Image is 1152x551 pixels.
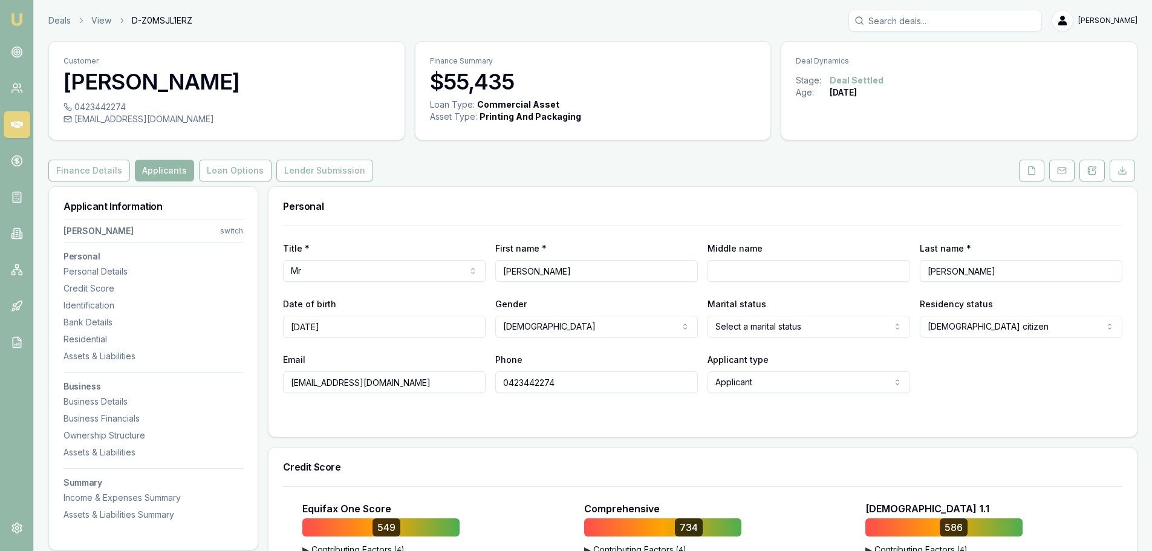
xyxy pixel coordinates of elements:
div: Commercial Asset [477,99,559,111]
div: Asset Type : [430,111,477,123]
p: Equifax One Score [302,501,391,516]
h3: Applicant Information [63,201,243,211]
label: Title * [283,243,310,253]
div: Business Financials [63,412,243,425]
div: Deal Settled [830,74,884,86]
label: Email [283,354,305,365]
label: Applicant type [708,354,769,365]
div: Ownership Structure [63,429,243,442]
div: [EMAIL_ADDRESS][DOMAIN_NAME] [63,113,390,125]
nav: breadcrumb [48,15,192,27]
h3: Business [63,382,243,391]
div: Loan Type: [430,99,475,111]
a: Finance Details [48,160,132,181]
div: 0423442274 [63,101,390,113]
label: Date of birth [283,299,336,309]
img: emu-icon-u.png [10,12,24,27]
div: Stage: [796,74,830,86]
div: Age: [796,86,830,99]
div: [PERSON_NAME] [63,225,134,237]
p: Comprehensive [584,501,660,516]
a: Loan Options [197,160,274,181]
div: Personal Details [63,266,243,278]
div: Assets & Liabilities Summary [63,509,243,521]
span: [PERSON_NAME] [1078,16,1137,25]
a: View [91,15,111,27]
div: Assets & Liabilities [63,350,243,362]
label: Middle name [708,243,763,253]
div: Credit Score [63,282,243,295]
h3: Personal [283,201,1122,211]
span: D-Z0MSJL1ERZ [132,15,192,27]
label: Residency status [920,299,993,309]
label: Marital status [708,299,766,309]
h3: $55,435 [430,70,757,94]
button: Applicants [135,160,194,181]
input: 0431 234 567 [495,371,698,393]
div: 734 [675,518,703,536]
div: 586 [940,518,968,536]
p: Deal Dynamics [796,56,1122,66]
div: [DATE] [830,86,857,99]
div: Printing And Packaging [480,111,581,123]
div: Residential [63,333,243,345]
div: 549 [373,518,400,536]
label: Phone [495,354,522,365]
h3: Credit Score [283,462,1122,472]
div: Identification [63,299,243,311]
label: Gender [495,299,527,309]
p: Finance Summary [430,56,757,66]
div: Income & Expenses Summary [63,492,243,504]
h3: [PERSON_NAME] [63,70,390,94]
button: Loan Options [199,160,272,181]
a: Applicants [132,160,197,181]
p: [DEMOGRAPHIC_DATA] 1.1 [865,501,989,516]
a: Lender Submission [274,160,376,181]
button: Lender Submission [276,160,373,181]
button: Finance Details [48,160,130,181]
label: Last name * [920,243,971,253]
a: Deals [48,15,71,27]
div: Business Details [63,396,243,408]
p: Customer [63,56,390,66]
input: DD/MM/YYYY [283,316,486,337]
div: Bank Details [63,316,243,328]
input: Search deals [848,10,1042,31]
label: First name * [495,243,547,253]
div: switch [220,226,243,236]
h3: Personal [63,252,243,261]
div: Assets & Liabilities [63,446,243,458]
h3: Summary [63,478,243,487]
